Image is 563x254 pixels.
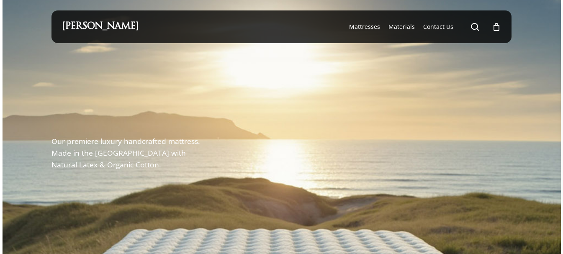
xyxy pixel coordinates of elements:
a: Contact Us [423,23,453,31]
a: Mattresses [349,23,380,31]
p: Our premiere luxury handcrafted mattress. Made in the [GEOGRAPHIC_DATA] with Natural Latex & Orga... [51,136,208,171]
a: Materials [388,23,415,31]
h1: The Windsor [51,100,244,126]
a: [PERSON_NAME] [62,22,139,31]
nav: Main Menu [345,10,501,43]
